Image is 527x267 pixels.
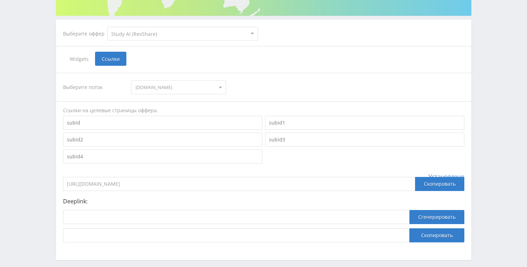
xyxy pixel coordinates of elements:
[428,173,464,180] span: Установлено
[63,80,124,94] div: Выберите поток
[409,210,464,224] button: Сгенерировать
[63,150,262,164] input: subid4
[63,52,95,66] span: Widgets
[409,228,464,242] button: Скопировать
[63,198,464,204] p: Deeplink:
[63,116,262,130] input: subid
[265,133,464,147] input: subid3
[415,177,464,191] div: Скопировать
[136,81,215,94] span: [DOMAIN_NAME]
[63,31,107,37] div: Выберите оффер
[95,52,126,66] span: Ссылки
[63,107,464,114] div: Ссылки на целевые страницы оффера.
[63,133,262,147] input: subid2
[265,116,464,130] input: subid1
